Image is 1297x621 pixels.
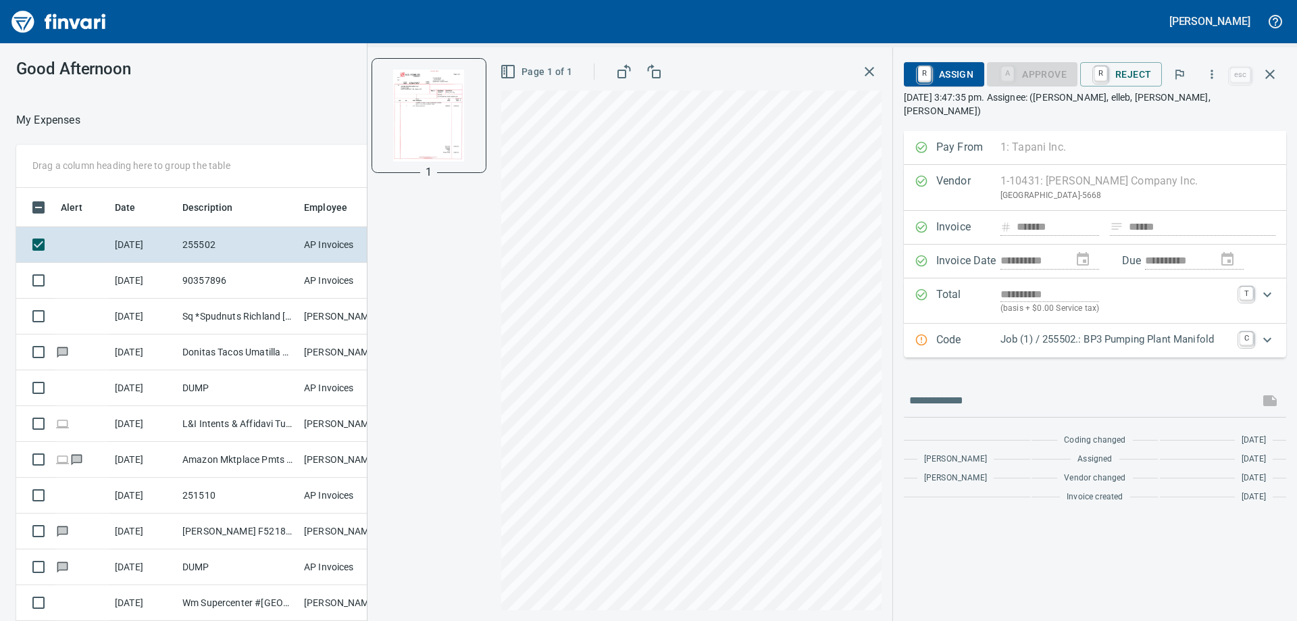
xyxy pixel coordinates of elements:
td: Amazon Mktplace Pmts [DOMAIN_NAME][URL] WA [177,442,299,478]
span: Page 1 of 1 [503,64,572,80]
td: DUMP [177,549,299,585]
td: [PERSON_NAME] [299,514,400,549]
td: [DATE] [109,478,177,514]
td: [PERSON_NAME] [299,406,400,442]
span: [DATE] [1242,434,1266,447]
p: Drag a column heading here to group the table [32,159,230,172]
div: Expand [904,278,1286,324]
td: [PERSON_NAME] [299,585,400,621]
td: [DATE] [109,299,177,334]
td: [DATE] [109,334,177,370]
td: AP Invoices [299,549,400,585]
td: [DATE] [109,549,177,585]
td: 251510 [177,478,299,514]
a: esc [1230,68,1250,82]
td: Donitas Tacos Umatilla OR [177,334,299,370]
td: [DATE] [109,442,177,478]
div: Expand [904,324,1286,357]
span: Has messages [55,526,70,535]
span: Invoice created [1067,491,1123,504]
span: Has messages [55,562,70,571]
img: Finvari [8,5,109,38]
div: Job Phase required [987,68,1077,79]
a: C [1240,332,1253,345]
span: Employee [304,199,365,216]
span: Description [182,199,251,216]
td: [DATE] [109,585,177,621]
td: [PERSON_NAME] [299,334,400,370]
span: Online transaction [55,419,70,428]
p: Total [936,287,1000,316]
td: [DATE] [109,263,177,299]
button: Page 1 of 1 [497,59,578,84]
td: [DATE] [109,227,177,263]
a: T [1240,287,1253,300]
nav: breadcrumb [16,112,80,128]
span: Vendor changed [1064,472,1125,485]
td: AP Invoices [299,478,400,514]
td: 255502 [177,227,299,263]
td: [DATE] [109,406,177,442]
td: [DATE] [109,370,177,406]
h3: Good Afternoon [16,59,303,78]
button: More [1197,59,1227,89]
h5: [PERSON_NAME] [1169,14,1250,28]
span: [PERSON_NAME] [924,472,987,485]
td: L&I Intents & Affidavi Tumwater [GEOGRAPHIC_DATA] [177,406,299,442]
span: Description [182,199,233,216]
p: 1 [426,164,432,180]
button: Flag [1165,59,1194,89]
a: R [918,66,931,81]
span: Employee [304,199,347,216]
span: [DATE] [1242,453,1266,466]
td: Wm Supercenter #[GEOGRAPHIC_DATA] [177,585,299,621]
span: Has messages [55,347,70,356]
span: Assign [915,63,973,86]
td: AP Invoices [299,227,400,263]
span: Reject [1091,63,1151,86]
span: Online transaction [55,455,70,464]
button: RReject [1080,62,1162,86]
span: This records your message into the invoice and notifies anyone mentioned [1254,384,1286,417]
td: [PERSON_NAME] F5218 Hermiston OR [177,514,299,549]
span: [DATE] [1242,491,1266,504]
td: [PERSON_NAME] [299,442,400,478]
p: (basis + $0.00 Service tax) [1000,302,1231,316]
span: Date [115,199,153,216]
span: Assigned [1077,453,1112,466]
span: Close invoice [1227,58,1286,91]
td: Sq *Spudnuts Richland [GEOGRAPHIC_DATA] [177,299,299,334]
button: [PERSON_NAME] [1166,11,1254,32]
span: Has messages [70,455,84,464]
span: [DATE] [1242,472,1266,485]
td: [DATE] [109,514,177,549]
span: [PERSON_NAME] [924,453,987,466]
p: [DATE] 3:47:35 pm. Assignee: ([PERSON_NAME], elleb, [PERSON_NAME], [PERSON_NAME]) [904,91,1286,118]
span: Date [115,199,136,216]
p: My Expenses [16,112,80,128]
td: AP Invoices [299,370,400,406]
td: [PERSON_NAME] [299,299,400,334]
td: AP Invoices [299,263,400,299]
span: Coding changed [1064,434,1125,447]
a: R [1094,66,1107,81]
p: Code [936,332,1000,349]
span: Alert [61,199,82,216]
img: Page 1 [383,70,475,162]
td: 90357896 [177,263,299,299]
p: Job (1) / 255502.: BP3 Pumping Plant Manifold [1000,332,1231,347]
span: Alert [61,199,100,216]
button: RAssign [904,62,984,86]
td: DUMP [177,370,299,406]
